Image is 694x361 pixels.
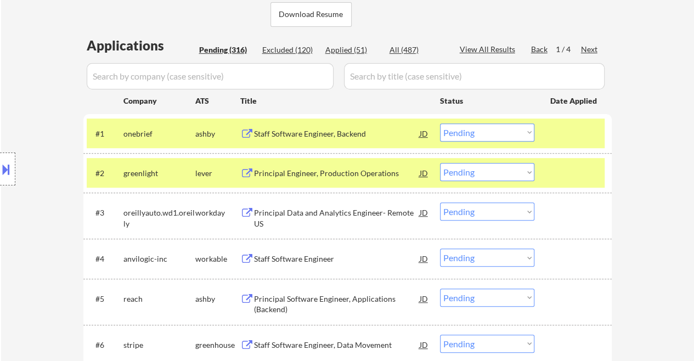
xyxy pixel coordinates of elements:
[581,44,599,55] div: Next
[254,207,420,229] div: Principal Data and Analytics Engineer- Remote US
[419,335,430,354] div: JD
[87,63,334,89] input: Search by company (case sensitive)
[254,128,420,139] div: Staff Software Engineer, Backend
[87,39,195,52] div: Applications
[550,95,599,106] div: Date Applied
[325,44,380,55] div: Applied (51)
[240,95,430,106] div: Title
[419,163,430,183] div: JD
[95,294,115,304] div: #5
[419,123,430,143] div: JD
[195,128,240,139] div: ashby
[419,202,430,222] div: JD
[262,44,317,55] div: Excluded (120)
[195,95,240,106] div: ATS
[195,253,240,264] div: workable
[460,44,518,55] div: View All Results
[531,44,549,55] div: Back
[95,340,115,351] div: #6
[254,340,420,351] div: Staff Software Engineer, Data Movement
[123,294,195,304] div: reach
[254,168,420,179] div: Principal Engineer, Production Operations
[556,44,581,55] div: 1 / 4
[390,44,444,55] div: All (487)
[195,294,240,304] div: ashby
[440,91,534,110] div: Status
[195,168,240,179] div: lever
[123,340,195,351] div: stripe
[195,207,240,218] div: workday
[254,294,420,315] div: Principal Software Engineer, Applications (Backend)
[419,249,430,268] div: JD
[419,289,430,308] div: JD
[344,63,605,89] input: Search by title (case sensitive)
[195,340,240,351] div: greenhouse
[270,2,352,27] button: Download Resume
[199,44,254,55] div: Pending (316)
[254,253,420,264] div: Staff Software Engineer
